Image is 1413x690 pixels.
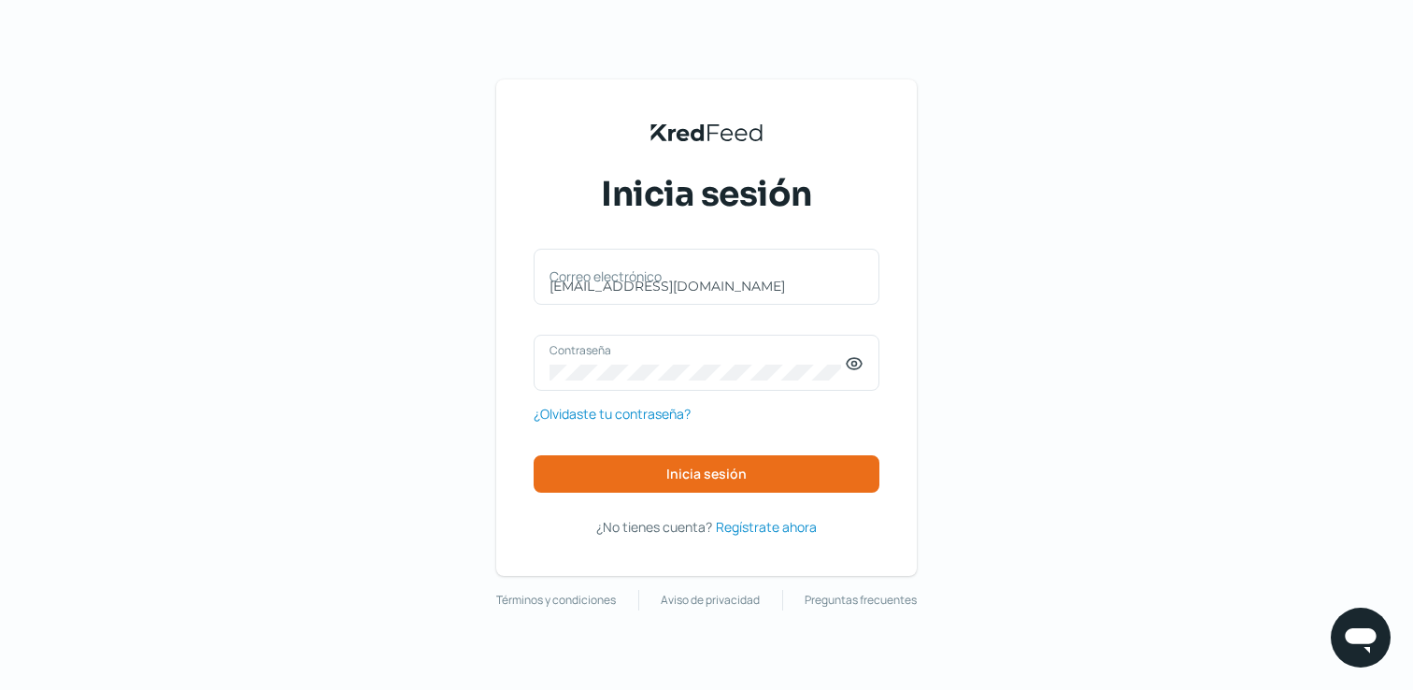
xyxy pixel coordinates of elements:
img: chatIcon [1342,619,1379,656]
a: Aviso de privacidad [661,590,760,611]
span: ¿No tienes cuenta? [596,518,712,536]
span: Inicia sesión [666,467,747,481]
span: Inicia sesión [601,171,812,218]
a: Regístrate ahora [716,515,817,539]
label: Contraseña [549,342,845,358]
a: Preguntas frecuentes [805,590,917,611]
a: Términos y condiciones [496,590,616,611]
label: Correo electrónico [549,267,845,285]
a: ¿Olvidaste tu contraseña? [534,402,691,425]
button: Inicia sesión [534,455,879,493]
